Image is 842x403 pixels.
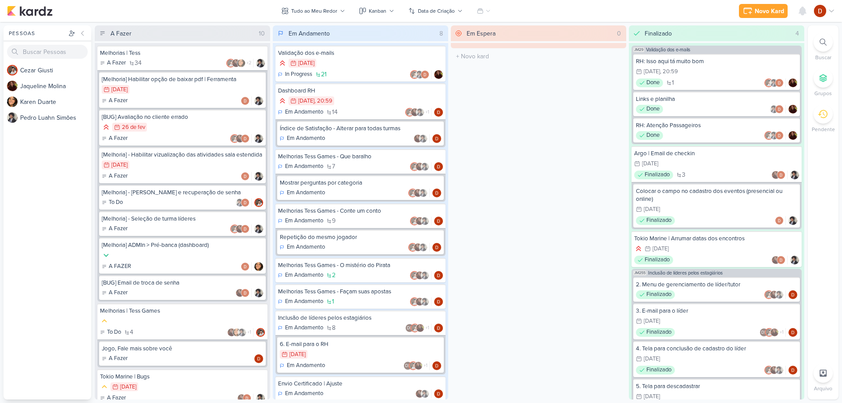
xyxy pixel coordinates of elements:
div: Colaboradores: Cezar Giusti, Pedro Luahn Simões, Davi Elias Teixeira [764,78,786,87]
span: 3 [682,172,685,178]
div: Mostrar perguntas por categoria [280,179,441,187]
div: Responsável: Pedro Luahn Simões [254,225,263,233]
div: Colaboradores: Danilo Leite, Cezar Giusti, Jaqueline Molina, Pedro Luahn Simões [405,324,432,332]
div: [DATE] [653,246,669,252]
div: A Fazer [102,225,128,233]
img: Pedro Luahn Simões [421,271,429,280]
div: Danilo Leite [760,328,768,337]
img: Davi Elias Teixeira [432,134,441,143]
div: Prioridade Média [100,317,109,325]
div: Responsável: Davi Elias Teixeira [432,134,441,143]
div: Colaboradores: Davi Elias Teixeira [241,172,252,181]
div: [DATE] [298,61,314,66]
img: Jaqueline Molina [414,243,422,252]
div: Em Andamento [278,271,323,280]
div: Responsável: Pedro Luahn Simões [254,96,263,105]
div: [DATE] [298,98,314,104]
img: Pedro Luahn Simões [421,297,429,306]
div: Responsável: Davi Elias Teixeira [432,189,441,197]
div: Links e planilha [636,95,797,103]
div: Responsável: Pedro Luahn Simões [254,134,263,143]
img: Cezar Giusti [410,297,419,306]
img: Cezar Giusti [230,225,239,233]
span: +1 [425,109,429,116]
div: Colaboradores: Cezar Giusti, Jaqueline Molina, Pedro Luahn Simões [764,290,786,299]
div: Responsável: Davi Elias Teixeira [434,108,443,117]
input: + Novo kard [453,50,624,63]
img: Karen Duarte [237,59,246,68]
span: JM255 [633,271,646,275]
div: [BUG] Avaliação no cliente errado [102,113,263,121]
img: Pedro Luahn Simões [7,112,18,123]
div: Em Espera [467,29,496,38]
img: Davi Elias Teixeira [241,198,250,207]
p: A Fazer [107,59,126,68]
div: Em Andamento [278,324,323,332]
img: Cezar Giusti [410,271,419,280]
div: Responsável: Jaqueline Molina [788,105,797,114]
p: A Fazer [109,134,128,143]
div: Prioridade Alta [278,59,287,68]
div: To Do [100,328,121,337]
div: K a r e n D u a r t e [20,97,91,107]
div: J a q u e l i n e M o l i n a [20,82,91,91]
div: Colaboradores: Cezar Giusti, Jaqueline Molina, Karen Duarte, Pedro Luahn Simões, Davi Elias Teixeira [226,59,253,68]
div: Finalizado [634,171,673,179]
img: Davi Elias Teixeira [814,5,826,17]
p: Pendente [812,125,835,133]
div: Em Andamento [278,162,323,171]
img: Davi Elias Teixeira [434,217,443,225]
div: Colaboradores: Cezar Giusti, Jaqueline Molina, Pedro Luahn Simões [408,243,430,252]
img: Davi Elias Teixeira [777,256,785,264]
div: Repetição do mesmo jogador [280,233,441,241]
div: Em Andamento [289,29,330,38]
img: Pedro Luahn Simões [416,108,425,117]
img: Davi Elias Teixeira [775,216,784,225]
div: Responsável: Davi Elias Teixeira [434,217,443,225]
div: Colaboradores: Jaqueline Molina, Davi Elias Teixeira [235,289,252,297]
div: Pessoas [7,29,67,37]
img: Davi Elias Teixeira [241,172,250,181]
img: Davi Elias Teixeira [432,243,441,252]
div: 0 [614,29,624,38]
img: Jaqueline Molina [770,328,779,337]
img: Karen Duarte [254,262,263,271]
p: A Fazer [109,225,128,233]
div: [Melhoria] Habilitar opção de baixar pdf | Ferramenta [102,75,263,83]
div: Responsável: Pedro Luahn Simões [256,59,265,68]
div: Colaboradores: Cezar Giusti, Jaqueline Molina, Pedro Luahn Simões, Davi Elias Teixeira [405,108,432,117]
p: Finalizado [646,216,671,225]
div: 4 [792,29,803,38]
img: Jaqueline Molina [788,78,797,87]
div: 6. E-mail para o RH [280,340,441,348]
img: Pedro Luahn Simões [790,171,799,179]
span: 1 [672,80,674,86]
div: P e d r o L u a h n S i m õ e s [20,113,91,122]
span: Inclusão de líderes pelos estagiários [648,271,723,275]
div: Em Andamento [278,108,323,117]
img: Pedro Luahn Simões [254,289,263,297]
div: Argo | Email de checkin [634,150,799,157]
div: , 20:59 [660,69,678,75]
p: Done [646,78,660,87]
div: Colaboradores: Jaqueline Molina, Karen Duarte, Pedro Luahn Simões, Davi Elias Teixeira [227,328,253,337]
div: Responsável: Jaqueline Molina [434,70,443,79]
div: Melhorias Tess Games - Que baralho [278,153,443,160]
div: Prioridade Baixa [102,251,111,260]
p: Em Andamento [287,243,325,252]
p: Em Andamento [285,297,323,306]
div: Finalizado [636,216,675,225]
img: Pedro Luahn Simões [790,256,799,264]
img: Pedro Luahn Simões [770,131,778,140]
img: Jaqueline Molina [788,105,797,114]
img: Davi Elias Teixeira [788,328,797,337]
span: 8 [332,325,335,331]
div: Finalizado [634,256,673,264]
span: JM29 [633,47,644,52]
img: Davi Elias Teixeira [241,262,250,271]
div: Responsável: Jaqueline Molina [788,131,797,140]
div: Colaboradores: Cezar Giusti, Jaqueline Molina, Pedro Luahn Simões [410,162,432,171]
div: Colaboradores: Cezar Giusti, Jaqueline Molina, Pedro Luahn Simões [410,297,432,306]
p: Em Andamento [285,324,323,332]
div: Colaboradores: Cezar Giusti, Jaqueline Molina, Davi Elias Teixeira [230,225,252,233]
